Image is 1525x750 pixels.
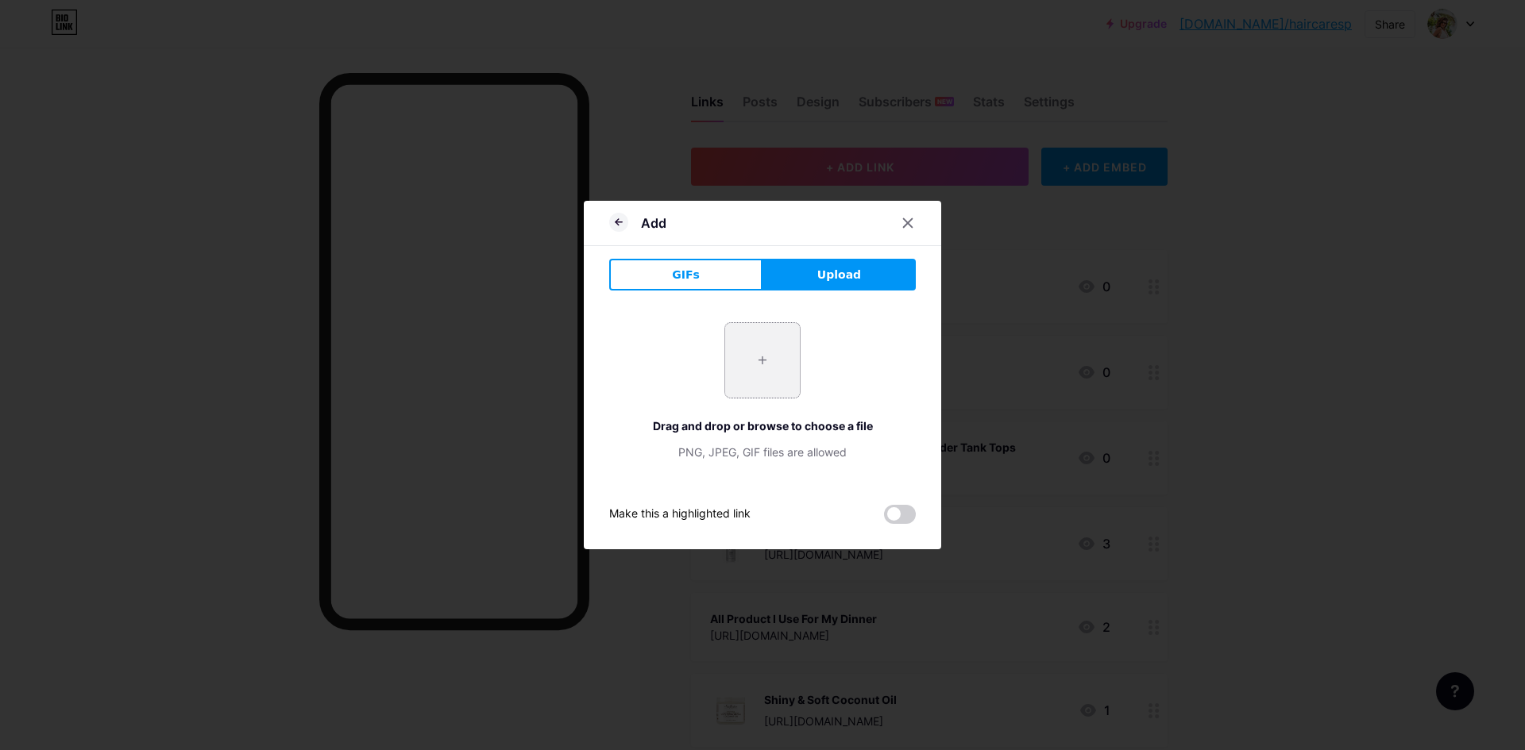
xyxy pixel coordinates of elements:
[609,505,751,524] div: Make this a highlighted link
[609,259,762,290] button: GIFs
[641,213,666,233] div: Add
[817,267,861,283] span: Upload
[609,417,916,434] div: Drag and drop or browse to choose a file
[609,444,916,460] div: PNG, JPEG, GIF files are allowed
[762,259,916,290] button: Upload
[672,267,700,283] span: GIFs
